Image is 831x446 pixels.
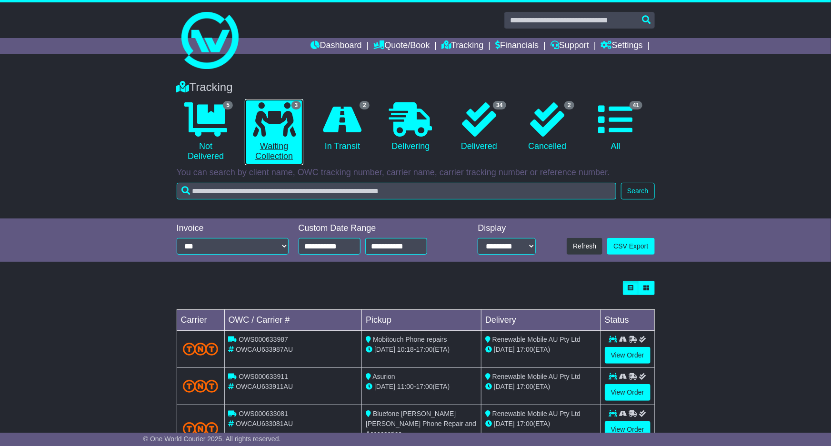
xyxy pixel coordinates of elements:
td: Status [601,310,654,331]
div: Tracking [172,80,660,94]
span: © One World Courier 2025. All rights reserved. [143,435,281,443]
div: (ETA) [485,345,597,355]
p: You can search by client name, OWC tracking number, carrier name, carrier tracking number or refe... [177,168,655,178]
img: TNT_Domestic.png [183,422,219,435]
a: 3 Waiting Collection [245,99,303,165]
td: OWC / Carrier # [224,310,362,331]
span: 41 [630,101,642,109]
span: 2 [360,101,370,109]
span: Renewable Mobile AU Pty Ltd [492,336,581,343]
img: TNT_Domestic.png [183,380,219,393]
a: 41 All [586,99,645,155]
a: 5 Not Delivered [177,99,235,165]
span: 10:18 [397,346,414,353]
a: View Order [605,421,651,438]
a: 2 Cancelled [518,99,577,155]
span: OWCAU633911AU [236,383,293,390]
div: - (ETA) [366,345,477,355]
div: - (ETA) [366,382,477,392]
span: [DATE] [374,346,395,353]
span: Mobitouch Phone repairs [373,336,447,343]
div: Custom Date Range [299,223,451,234]
div: Invoice [177,223,289,234]
div: (ETA) [485,419,597,429]
a: Settings [601,38,643,54]
span: [DATE] [374,383,395,390]
a: Dashboard [311,38,362,54]
span: 17:00 [517,420,533,427]
img: TNT_Domestic.png [183,343,219,356]
a: Financials [495,38,539,54]
a: View Order [605,347,651,364]
div: Display [478,223,535,234]
span: Asurion [372,373,395,380]
span: 17:00 [416,383,433,390]
span: 34 [493,101,506,109]
span: 17:00 [517,383,533,390]
button: Search [621,183,654,199]
span: 5 [223,101,233,109]
button: Refresh [567,238,602,255]
a: Quote/Book [373,38,430,54]
span: OWCAU633987AU [236,346,293,353]
a: 2 In Transit [313,99,371,155]
a: View Order [605,384,651,401]
td: Carrier [177,310,224,331]
span: [DATE] [494,383,515,390]
span: 11:00 [397,383,414,390]
span: 3 [291,101,301,109]
span: OWS000633081 [239,410,288,417]
span: Bluefone [PERSON_NAME] [PERSON_NAME] Phone Repair and Accessories [366,410,476,437]
a: 34 Delivered [450,99,508,155]
span: OWCAU633081AU [236,420,293,427]
a: Delivering [381,99,440,155]
span: 17:00 [517,346,533,353]
a: Tracking [441,38,483,54]
div: (ETA) [485,382,597,392]
span: OWS000633911 [239,373,288,380]
span: Renewable Mobile AU Pty Ltd [492,373,581,380]
td: Pickup [362,310,481,331]
span: [DATE] [494,346,515,353]
span: 2 [564,101,574,109]
td: Delivery [481,310,601,331]
span: OWS000633987 [239,336,288,343]
span: Renewable Mobile AU Pty Ltd [492,410,581,417]
a: CSV Export [607,238,654,255]
span: 17:00 [416,346,433,353]
a: Support [551,38,589,54]
span: [DATE] [494,420,515,427]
